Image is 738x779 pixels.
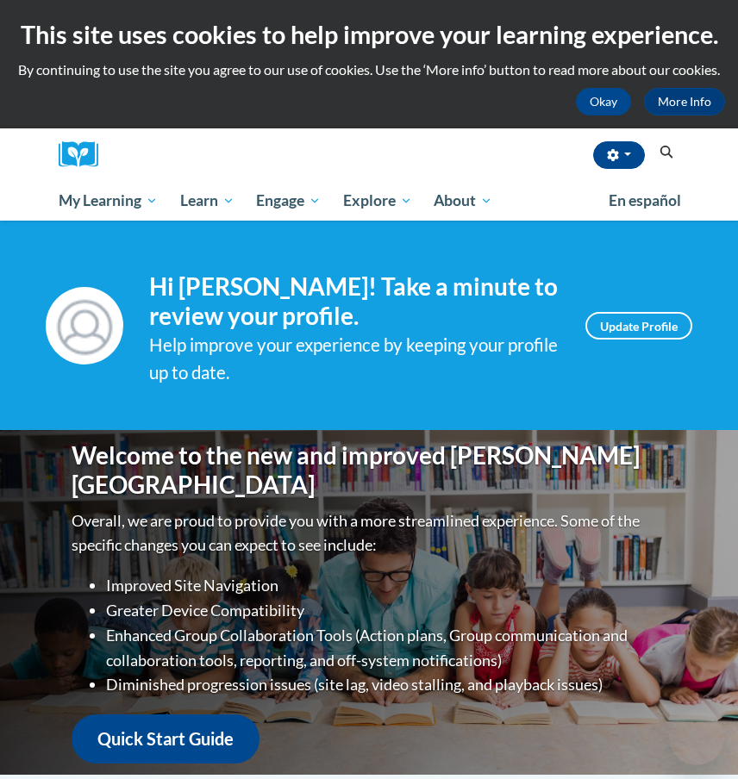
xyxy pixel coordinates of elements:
button: Okay [576,88,631,115]
p: By continuing to use the site you agree to our use of cookies. Use the ‘More info’ button to read... [13,60,725,79]
h1: Welcome to the new and improved [PERSON_NAME][GEOGRAPHIC_DATA] [72,441,666,499]
button: Search [654,142,679,163]
iframe: Button to launch messaging window [669,710,724,765]
span: En español [609,191,681,209]
a: Cox Campus [59,141,110,168]
img: Profile Image [46,287,123,365]
a: More Info [644,88,725,115]
a: Engage [245,181,332,221]
h2: This site uses cookies to help improve your learning experience. [13,17,725,52]
p: Overall, we are proud to provide you with a more streamlined experience. Some of the specific cha... [72,508,666,558]
span: Explore [343,190,412,211]
li: Greater Device Compatibility [106,598,666,623]
a: Explore [332,181,423,221]
a: My Learning [47,181,169,221]
a: Learn [169,181,246,221]
a: Quick Start Guide [72,714,260,763]
li: Enhanced Group Collaboration Tools (Action plans, Group communication and collaboration tools, re... [106,623,666,673]
span: About [434,190,492,211]
div: Help improve your experience by keeping your profile up to date. [149,331,560,388]
a: Update Profile [585,312,692,340]
span: Engage [256,190,321,211]
span: My Learning [59,190,158,211]
a: About [423,181,504,221]
button: Account Settings [593,141,645,169]
li: Improved Site Navigation [106,573,666,598]
h4: Hi [PERSON_NAME]! Take a minute to review your profile. [149,272,560,330]
li: Diminished progression issues (site lag, video stalling, and playback issues) [106,672,666,697]
span: Learn [180,190,235,211]
a: En español [597,183,692,219]
img: Logo brand [59,141,110,168]
div: Main menu [46,181,692,221]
